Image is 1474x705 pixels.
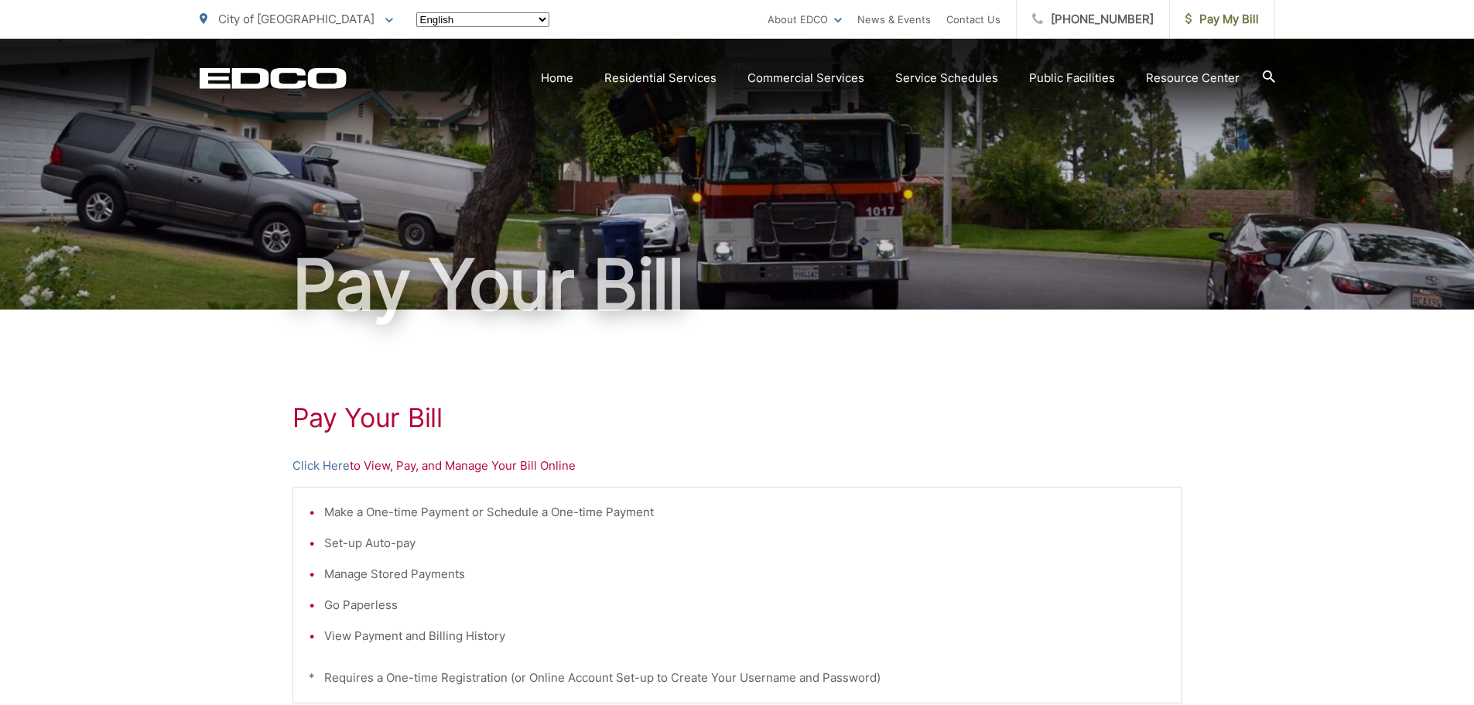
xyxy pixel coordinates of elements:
[200,246,1275,323] h1: Pay Your Bill
[541,69,573,87] a: Home
[324,565,1166,584] li: Manage Stored Payments
[946,10,1000,29] a: Contact Us
[604,69,716,87] a: Residential Services
[324,627,1166,645] li: View Payment and Billing History
[292,402,1182,433] h1: Pay Your Bill
[895,69,998,87] a: Service Schedules
[292,457,1182,475] p: to View, Pay, and Manage Your Bill Online
[200,67,347,89] a: EDCD logo. Return to the homepage.
[309,669,1166,687] p: * Requires a One-time Registration (or Online Account Set-up to Create Your Username and Password)
[324,596,1166,614] li: Go Paperless
[292,457,350,475] a: Click Here
[416,12,549,27] select: Select a language
[1029,69,1115,87] a: Public Facilities
[1146,69,1240,87] a: Resource Center
[768,10,842,29] a: About EDCO
[857,10,931,29] a: News & Events
[324,503,1166,522] li: Make a One-time Payment or Schedule a One-time Payment
[747,69,864,87] a: Commercial Services
[324,534,1166,553] li: Set-up Auto-pay
[218,12,374,26] span: City of [GEOGRAPHIC_DATA]
[1185,10,1259,29] span: Pay My Bill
